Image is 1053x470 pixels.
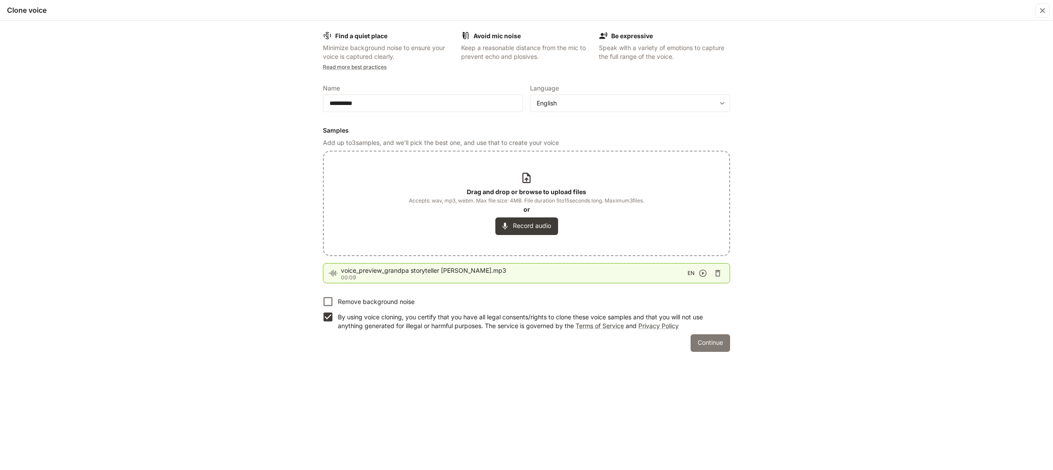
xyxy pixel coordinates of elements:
p: Keep a reasonable distance from the mic to prevent echo and plosives. [461,43,592,61]
b: or [523,206,530,213]
div: English [530,99,730,108]
h6: Samples [323,126,730,135]
button: Record audio [495,217,558,235]
span: EN [688,269,695,278]
p: Add up to 3 samples, and we'll pick the best one, and use that to create your voice [323,138,730,147]
p: 00:09 [341,275,688,280]
a: Read more best practices [323,64,387,70]
b: Be expressive [611,32,653,40]
span: Accepts: wav, mp3, webm. Max file size: 4MB. File duration 5 to 15 seconds long. Maximum 3 files. [409,196,644,205]
p: Minimize background noise to ensure your voice is captured clearly. [323,43,454,61]
p: By using voice cloning, you certify that you have all legal consents/rights to clone these voice ... [338,313,723,330]
b: Avoid mic noise [473,32,521,40]
a: Terms of Service [576,322,624,329]
p: Name [323,85,340,91]
h5: Clone voice [7,5,47,15]
b: Drag and drop or browse to upload files [467,188,586,195]
p: Remove background noise [338,297,415,306]
a: Privacy Policy [638,322,679,329]
b: Find a quiet place [335,32,387,40]
button: Continue [691,334,730,352]
p: Language [530,85,559,91]
span: voice_preview_grandpa storyteller [PERSON_NAME].mp3 [341,266,688,275]
div: English [537,99,716,108]
p: Speak with a variety of emotions to capture the full range of the voice. [599,43,730,61]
